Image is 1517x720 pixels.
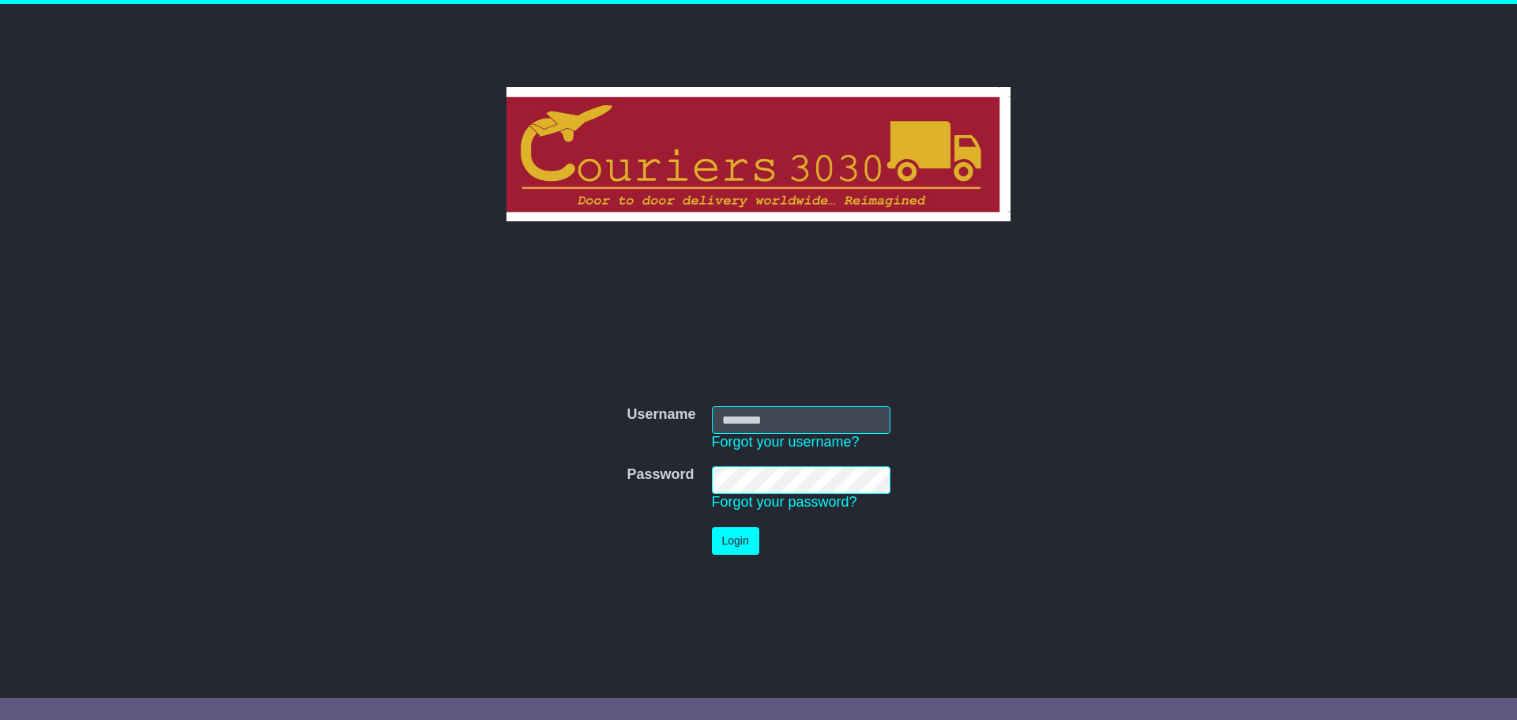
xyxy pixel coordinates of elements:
a: Forgot your username? [712,434,860,450]
img: Couriers 3030 [506,87,1011,221]
label: Password [627,466,694,484]
label: Username [627,406,695,424]
button: Login [712,527,759,555]
a: Forgot your password? [712,494,857,510]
